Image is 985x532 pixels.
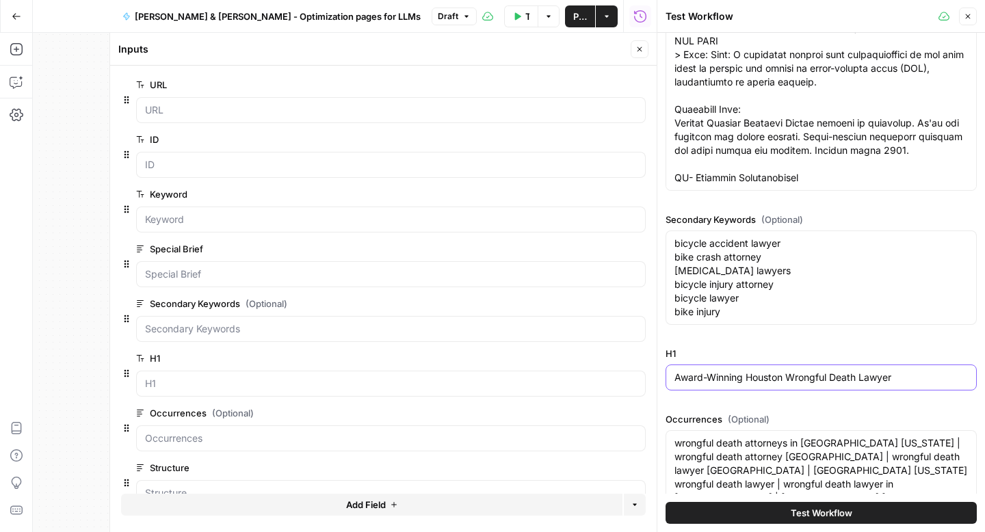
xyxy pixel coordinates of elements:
[145,431,637,445] input: Occurrences
[136,133,568,146] label: ID
[346,498,386,511] span: Add Field
[438,10,458,23] span: Draft
[666,347,977,360] label: H1
[118,42,627,56] div: Inputs
[136,242,568,256] label: Special Brief
[666,213,977,226] label: Secondary Keywords
[504,5,538,27] button: Test Workflow
[145,103,637,117] input: URL
[246,297,287,310] span: (Optional)
[666,502,977,524] button: Test Workflow
[674,237,968,319] textarea: bicycle accident lawyer bike crash attorney [MEDICAL_DATA] lawyers bicycle injury attorney bicycl...
[145,267,637,281] input: Special Brief
[432,8,477,25] button: Draft
[666,412,977,426] label: Occurrences
[145,213,637,226] input: Keyword
[573,10,587,23] span: Publish
[525,10,529,23] span: Test Workflow
[145,158,637,172] input: ID
[136,297,568,310] label: Secondary Keywords
[145,486,637,500] input: Structure
[136,406,568,420] label: Occurrences
[728,412,770,426] span: (Optional)
[145,377,637,390] input: H1
[791,506,852,520] span: Test Workflow
[136,187,568,201] label: Keyword
[145,322,637,336] input: Secondary Keywords
[136,461,568,475] label: Structure
[761,213,803,226] span: (Optional)
[136,78,568,92] label: URL
[565,5,595,27] button: Publish
[114,5,429,27] button: [PERSON_NAME] & [PERSON_NAME] - Optimization pages for LLMs
[136,351,568,365] label: H1
[135,10,421,23] span: [PERSON_NAME] & [PERSON_NAME] - Optimization pages for LLMs
[121,494,622,516] button: Add Field
[212,406,254,420] span: (Optional)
